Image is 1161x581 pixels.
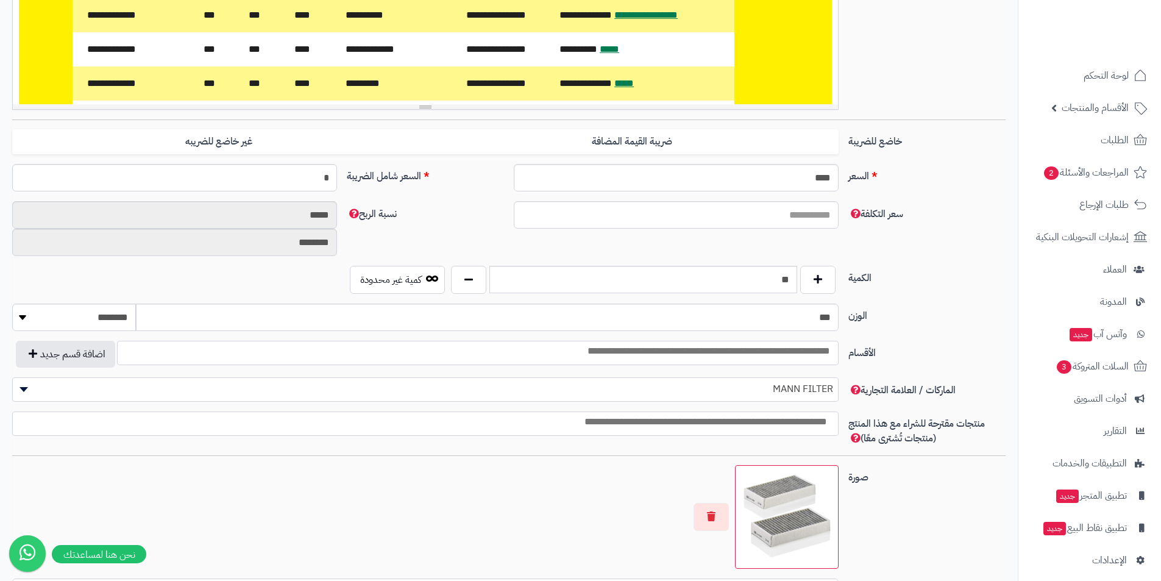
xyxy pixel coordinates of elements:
a: تطبيق نقاط البيعجديد [1026,513,1154,543]
span: جديد [1043,522,1066,535]
a: التقارير [1026,416,1154,446]
span: لوحة التحكم [1084,67,1129,84]
a: العملاء [1026,255,1154,284]
span: السلات المتروكة [1056,358,1129,375]
span: أدوات التسويق [1074,390,1127,407]
span: التطبيقات والخدمات [1053,455,1127,472]
span: إشعارات التحويلات البنكية [1036,229,1129,246]
span: تطبيق المتجر [1055,487,1127,504]
a: الإعدادات [1026,546,1154,575]
a: الطلبات [1026,126,1154,155]
span: جديد [1056,490,1079,503]
label: غير خاضع للضريبه [12,129,425,154]
label: الأقسام [843,341,1010,360]
label: صورة [843,465,1010,485]
span: وآتس آب [1068,326,1127,343]
label: خاضع للضريبة [843,129,1010,149]
span: MANN FILTER [13,380,838,398]
span: العملاء [1103,261,1127,278]
span: طلبات الإرجاع [1079,196,1129,213]
span: نسبة الربح [347,207,397,221]
span: تطبيق نقاط البيع [1042,519,1127,536]
label: السعر شامل الضريبة [342,164,509,184]
label: الكمية [843,266,1010,285]
span: التقارير [1104,422,1127,440]
span: منتجات مقترحة للشراء مع هذا المنتج (منتجات تُشترى معًا) [848,416,985,446]
a: السلات المتروكة3 [1026,352,1154,381]
a: طلبات الإرجاع [1026,190,1154,219]
a: لوحة التحكم [1026,61,1154,90]
span: الماركات / العلامة التجارية [848,383,956,397]
a: التطبيقات والخدمات [1026,449,1154,478]
a: أدوات التسويق [1026,384,1154,413]
a: وآتس آبجديد [1026,319,1154,349]
a: المدونة [1026,287,1154,316]
span: الأقسام والمنتجات [1062,99,1129,116]
span: 2 [1044,166,1059,180]
span: جديد [1070,328,1092,341]
span: 3 [1057,360,1071,374]
a: إشعارات التحويلات البنكية [1026,223,1154,252]
label: ضريبة القيمة المضافة [425,129,839,154]
a: تطبيق المتجرجديد [1026,481,1154,510]
span: الطلبات [1101,132,1129,149]
label: الوزن [843,304,1010,323]
span: سعر التكلفة [848,207,903,221]
span: MANN FILTER [12,377,839,402]
img: 9k= [740,471,833,563]
a: المراجعات والأسئلة2 [1026,158,1154,187]
label: السعر [843,164,1010,184]
span: الإعدادات [1092,552,1127,569]
span: المدونة [1100,293,1127,310]
button: اضافة قسم جديد [16,341,115,368]
span: المراجعات والأسئلة [1043,164,1129,181]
